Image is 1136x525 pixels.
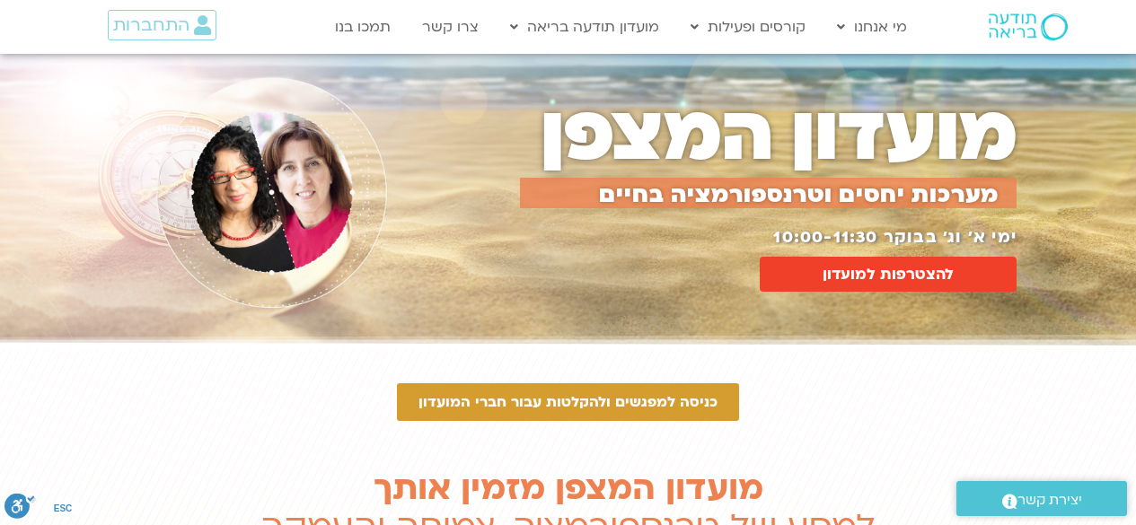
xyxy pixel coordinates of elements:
[989,13,1068,40] img: תודעה בריאה
[520,69,1017,201] div: מועדון המצפן
[397,383,739,421] a: כניסה למפגשים ולהקלטות עבור חברי המועדון
[326,10,400,44] a: תמכו בנו
[108,10,216,40] a: התחברות
[374,465,763,512] b: מועדון המצפן מזמין אותך
[418,394,718,410] span: כניסה למפגשים ולהקלטות עבור חברי המועדון
[413,10,488,44] a: צרו קשר
[956,481,1127,516] a: יצירת קשר
[682,10,815,44] a: קורסים ופעילות
[1017,488,1082,512] span: יצירת קשר
[823,266,954,283] span: להצטרפות למועדון
[501,10,668,44] a: מועדון תודעה בריאה
[524,182,999,208] p: מערכות יחסים וטרנספורמציה בחיים
[828,10,916,44] a: מי אנחנו
[113,15,189,35] span: התחברות
[760,257,1017,292] a: להצטרפות למועדון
